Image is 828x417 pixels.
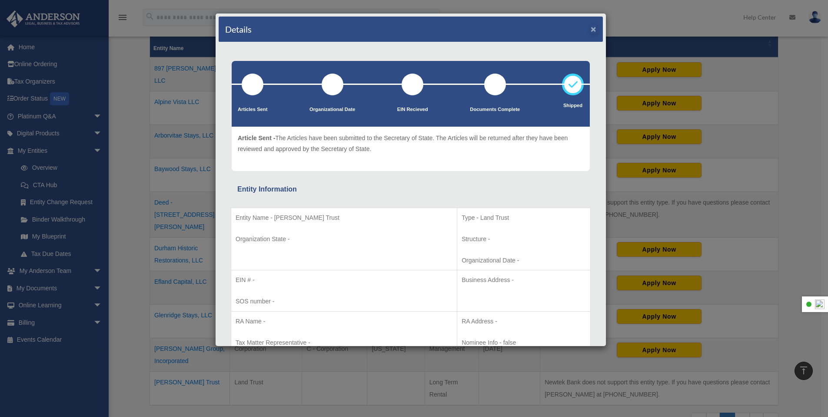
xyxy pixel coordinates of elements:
button: × [591,24,596,34]
p: Type - Land Trust [462,212,586,223]
p: Organizational Date - [462,255,586,266]
p: The Articles have been submitted to the Secretary of State. The Articles will be returned after t... [238,133,584,154]
p: EIN Recieved [397,105,428,114]
p: Entity Name - [PERSON_NAME] Trust [236,212,452,223]
h4: Details [225,23,252,35]
p: Tax Matter Representative - [236,337,452,348]
p: Organizational Date [309,105,355,114]
p: Shipped [562,101,584,110]
p: Organization State - [236,234,452,245]
span: Article Sent - [238,135,275,141]
p: Articles Sent [238,105,267,114]
p: Business Address - [462,275,586,286]
p: Structure - [462,234,586,245]
p: RA Name - [236,316,452,327]
p: EIN # - [236,275,452,286]
p: Documents Complete [470,105,520,114]
p: Nominee Info - false [462,337,586,348]
p: SOS number - [236,296,452,307]
p: RA Address - [462,316,586,327]
div: Entity Information [237,183,584,195]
